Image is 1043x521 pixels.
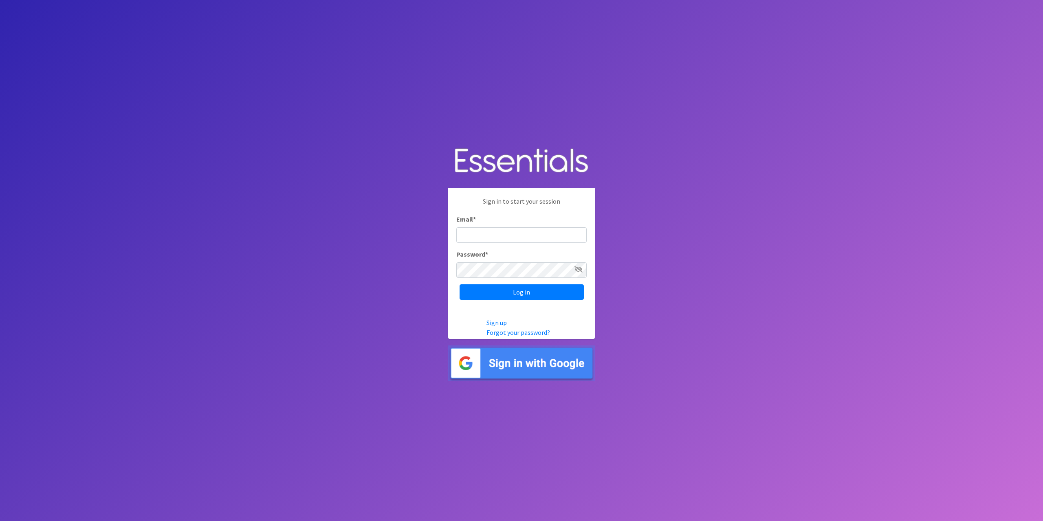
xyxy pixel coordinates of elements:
[473,215,476,223] abbr: required
[448,345,595,381] img: Sign in with Google
[456,249,488,259] label: Password
[456,196,587,214] p: Sign in to start your session
[485,250,488,258] abbr: required
[486,319,507,327] a: Sign up
[448,140,595,182] img: Human Essentials
[456,214,476,224] label: Email
[460,284,584,300] input: Log in
[486,328,550,336] a: Forgot your password?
